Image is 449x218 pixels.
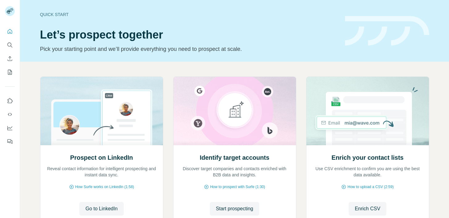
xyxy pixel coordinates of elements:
[75,184,134,190] span: How Surfe works on LinkedIn (1:58)
[5,53,15,64] button: Enrich CSV
[345,16,429,46] img: banner
[79,202,124,216] button: Go to LinkedIn
[173,77,296,145] img: Identify target accounts
[313,166,423,178] p: Use CSV enrichment to confirm you are using the best data available.
[306,77,429,145] img: Enrich your contact lists
[40,11,338,18] div: Quick start
[347,184,393,190] span: How to upload a CSV (2:59)
[40,29,338,41] h1: Let’s prospect together
[5,122,15,134] button: Dashboard
[355,205,380,212] span: Enrich CSV
[85,205,118,212] span: Go to LinkedIn
[216,205,253,212] span: Start prospecting
[40,45,338,53] p: Pick your starting point and we’ll provide everything you need to prospect at scale.
[40,77,163,145] img: Prospect on LinkedIn
[70,153,133,162] h2: Prospect on LinkedIn
[331,153,403,162] h2: Enrich your contact lists
[47,166,157,178] p: Reveal contact information for intelligent prospecting and instant data sync.
[5,136,15,147] button: Feedback
[180,166,290,178] p: Discover target companies and contacts enriched with B2B data and insights.
[5,67,15,78] button: My lists
[5,95,15,106] button: Use Surfe on LinkedIn
[5,109,15,120] button: Use Surfe API
[5,39,15,51] button: Search
[5,26,15,37] button: Quick start
[200,153,269,162] h2: Identify target accounts
[349,202,387,216] button: Enrich CSV
[210,202,260,216] button: Start prospecting
[210,184,265,190] span: How to prospect with Surfe (1:30)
